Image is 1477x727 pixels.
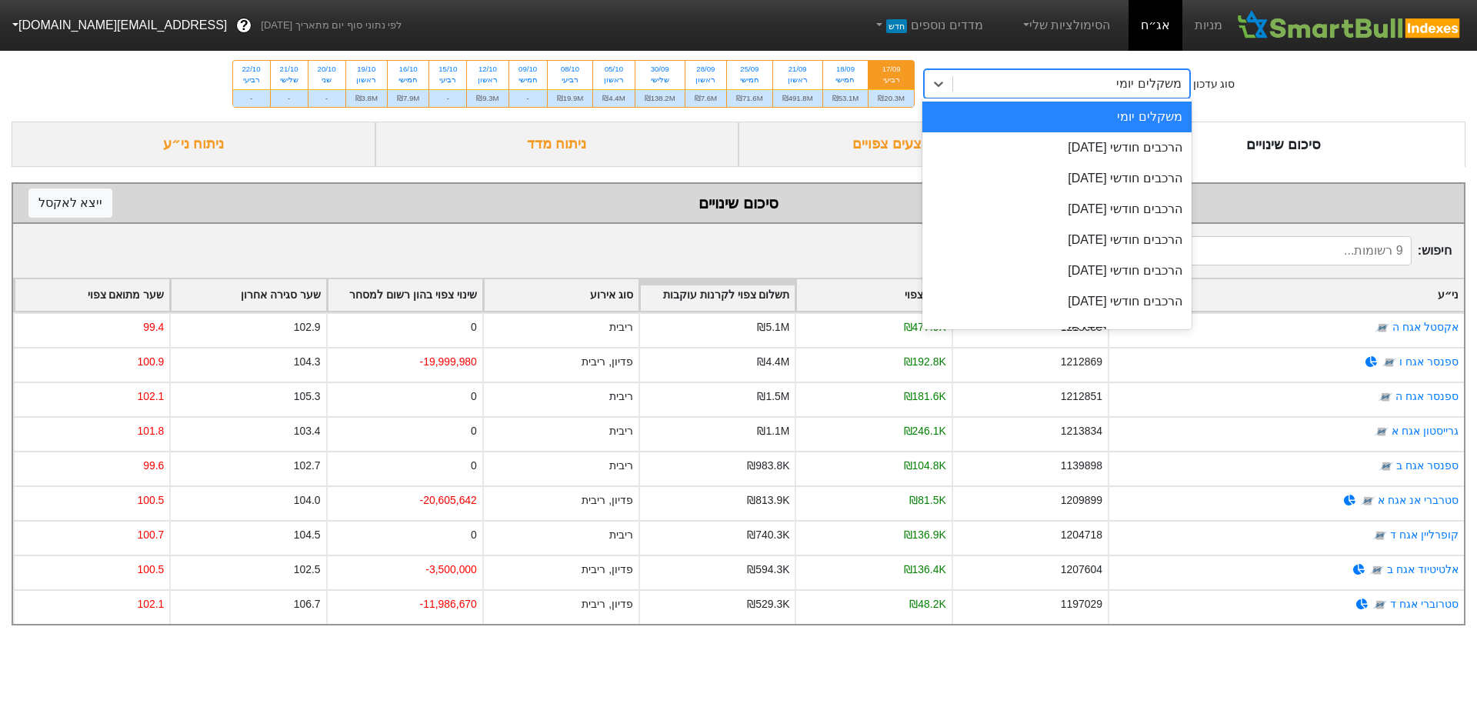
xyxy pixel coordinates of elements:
div: 0 [471,389,477,405]
div: Toggle SortBy [328,279,482,311]
div: - [271,89,308,107]
div: ₪529.3K [747,596,789,612]
div: ₪53.1M [823,89,869,107]
span: לפי נתוני סוף יום מתאריך [DATE] [261,18,402,33]
div: 1139898 [1061,458,1102,474]
a: ספנסר אגח ב [1396,459,1459,472]
img: tase link [1369,562,1385,578]
div: 0 [471,527,477,543]
div: 102.7 [294,458,321,474]
div: ₪136.9K [904,527,946,543]
div: ריבית [609,423,633,439]
img: SmartBull [1235,10,1465,41]
a: אלטיטיוד אגח ב [1387,563,1459,575]
div: פדיון, ריבית [582,596,633,612]
div: 104.0 [294,492,321,509]
div: 1213834 [1061,423,1102,439]
div: 21/09 [782,64,813,75]
div: 0 [471,458,477,474]
img: tase link [1382,355,1397,370]
div: ₪138.2M [635,89,685,107]
div: ₪136.4K [904,562,946,578]
a: ספנסר אגח ו [1399,355,1459,368]
div: 1204718 [1061,527,1102,543]
a: קופרליין אגח ד [1390,529,1459,541]
div: 30/09 [645,64,675,75]
div: חמישי [397,75,419,85]
div: 1212851 [1061,389,1102,405]
div: -3,500,000 [425,562,477,578]
div: 104.5 [294,527,321,543]
div: ₪4.4M [757,354,789,370]
div: - [308,89,345,107]
div: ביקושים והיצעים צפויים [738,122,1102,167]
div: ריבית [609,527,633,543]
button: ייצא לאקסל [28,188,112,218]
div: 100.7 [137,527,164,543]
div: הרכבים חודשי [DATE] [922,194,1192,225]
div: -19,999,980 [420,354,477,370]
div: Toggle SortBy [15,279,169,311]
div: רביעי [878,75,905,85]
div: 100.5 [137,492,164,509]
div: - [233,89,270,107]
div: ₪20.3M [869,89,914,107]
div: משקלים יומי [922,102,1192,132]
a: סטרברי אנ אגח א [1378,494,1459,506]
div: ריבית [609,319,633,335]
div: ראשון [355,75,378,85]
div: 0 [471,319,477,335]
div: ₪71.6M [727,89,772,107]
div: ₪477.9K [904,319,946,335]
a: ספנסר אגח ה [1395,390,1459,402]
div: ₪740.3K [747,527,789,543]
div: Toggle SortBy [484,279,638,311]
div: - [429,89,466,107]
div: 105.3 [294,389,321,405]
div: ראשון [695,75,717,85]
span: ? [240,15,248,36]
a: גרייסטון אגח א [1392,425,1459,437]
a: סטרוברי אגח ד [1390,598,1459,610]
div: 22/10 [242,64,261,75]
div: ₪983.8K [747,458,789,474]
div: 25/09 [736,64,763,75]
div: 05/10 [602,64,625,75]
div: 17/09 [878,64,905,75]
div: חמישי [832,75,859,85]
div: ₪81.5K [909,492,945,509]
div: 102.1 [137,389,164,405]
img: tase link [1372,597,1388,612]
div: ₪594.3K [747,562,789,578]
div: רביעי [557,75,584,85]
div: 1209899 [1061,492,1102,509]
div: ₪1.1M [757,423,789,439]
div: ₪181.6K [904,389,946,405]
div: הרכבים חודשי [DATE] [922,286,1192,317]
div: ₪19.9M [548,89,593,107]
div: פדיון, ריבית [582,562,633,578]
div: 99.6 [143,458,164,474]
div: - [509,89,547,107]
div: Toggle SortBy [171,279,325,311]
div: רביעי [242,75,261,85]
div: 103.4 [294,423,321,439]
div: ₪48.2K [909,596,945,612]
div: ₪7.9M [388,89,428,107]
div: ₪3.8M [346,89,387,107]
div: חמישי [518,75,538,85]
div: שלישי [280,75,298,85]
a: אקסטל אגח ה [1392,321,1459,333]
div: ₪246.1K [904,423,946,439]
div: 102.1 [137,596,164,612]
div: 28/09 [695,64,717,75]
img: tase link [1360,493,1375,509]
div: Toggle SortBy [796,279,951,311]
div: ניתוח ני״ע [12,122,375,167]
div: Toggle SortBy [640,279,795,311]
div: 19/10 [355,64,378,75]
div: 1207604 [1061,562,1102,578]
div: 12/10 [476,64,498,75]
div: ראשון [476,75,498,85]
div: 100.9 [137,354,164,370]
